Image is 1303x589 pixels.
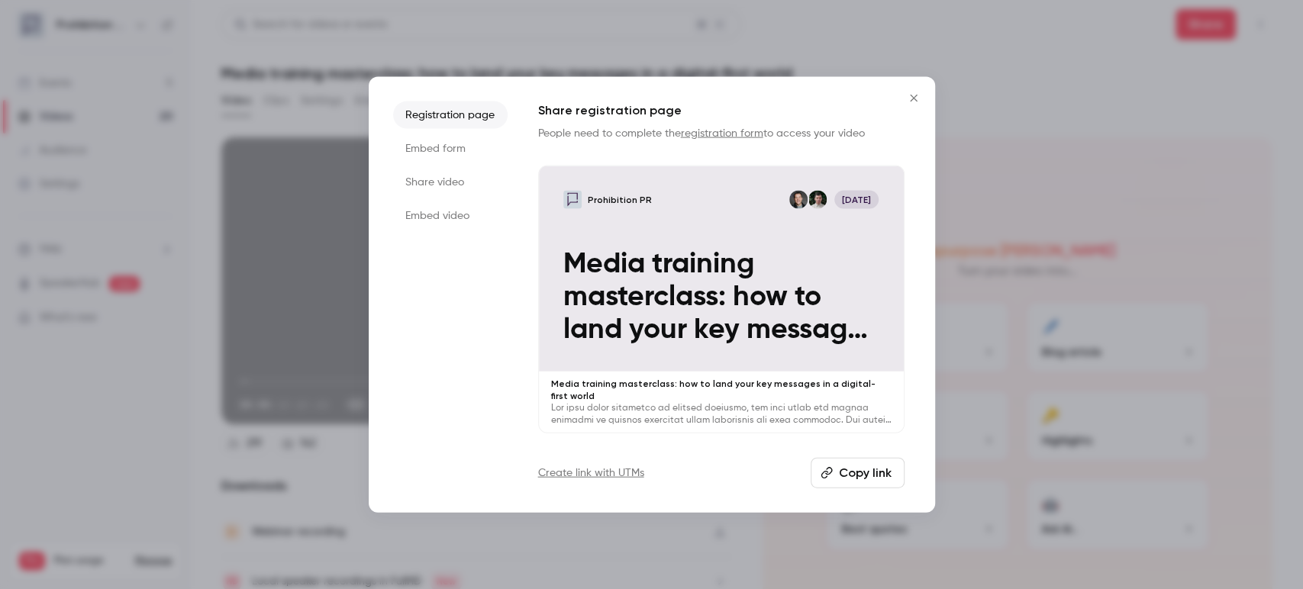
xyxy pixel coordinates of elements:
img: Media training masterclass: how to land your key messages in a digital-first world [563,191,582,209]
p: Media training masterclass: how to land your key messages in a digital-first world [563,247,879,346]
p: People need to complete the to access your video [538,126,905,141]
button: Copy link [811,457,905,488]
img: Will Ockenden [808,191,827,209]
a: Media training masterclass: how to land your key messages in a digital-first worldProhibition PRW... [538,166,905,433]
p: Prohibition PR [588,194,652,206]
p: Media training masterclass: how to land your key messages in a digital-first world [551,377,892,401]
p: Lor ipsu dolor sitametco ad elitsed doeiusmo, tem inci utlab etd magnaa enimadmi ve quisnos exerc... [551,401,892,426]
li: Embed form [393,135,508,163]
li: Embed video [393,202,508,230]
img: Chris Norton [789,191,808,209]
a: Create link with UTMs [538,465,644,480]
button: Close [898,83,929,114]
li: Registration page [393,101,508,129]
a: registration form [681,128,763,139]
span: [DATE] [834,191,879,209]
li: Share video [393,169,508,196]
h1: Share registration page [538,101,905,120]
